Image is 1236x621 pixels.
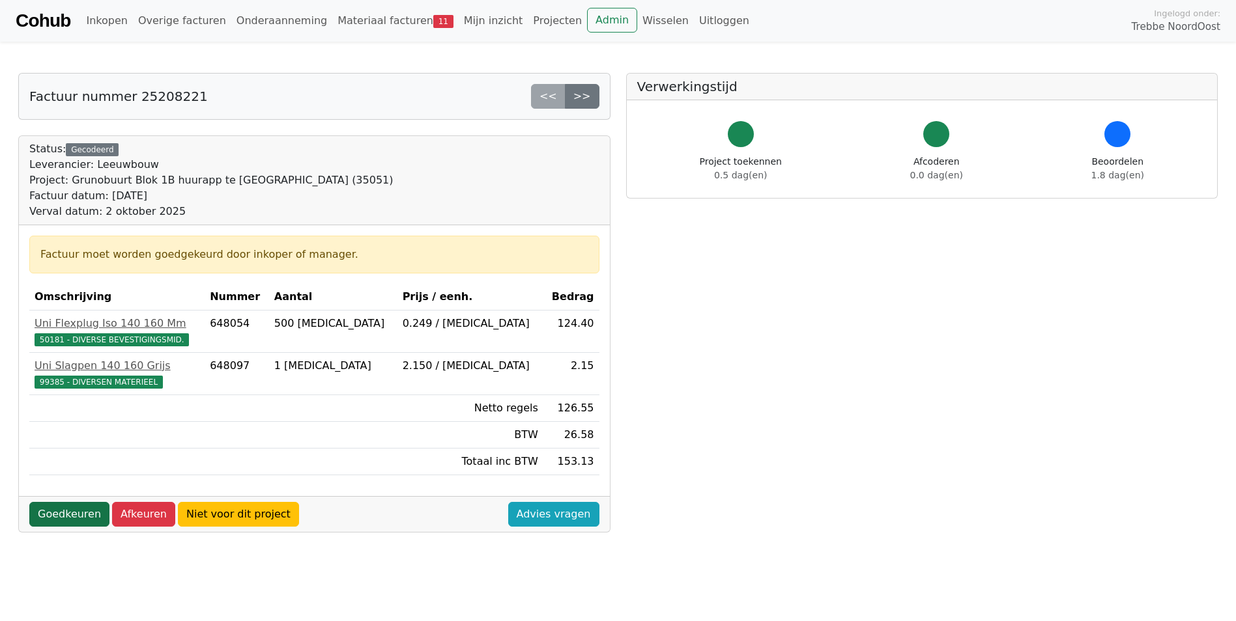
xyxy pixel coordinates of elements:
span: 0.0 dag(en) [910,170,963,180]
th: Aantal [269,284,397,310]
div: Gecodeerd [66,143,119,156]
div: Factuur moet worden goedgekeurd door inkoper of manager. [40,247,588,262]
div: Verval datum: 2 oktober 2025 [29,204,394,219]
span: 50181 - DIVERSE BEVESTIGINGSMID. [35,333,189,346]
h5: Factuur nummer 25208221 [29,89,208,104]
div: 2.150 / [MEDICAL_DATA] [403,358,538,374]
div: Project: Grunobuurt Blok 1B huurapp te [GEOGRAPHIC_DATA] (35051) [29,172,394,188]
td: 26.58 [543,422,599,448]
a: Cohub [16,5,70,36]
td: 648054 [205,310,269,353]
a: Niet voor dit project [178,502,299,527]
td: 126.55 [543,395,599,422]
a: Admin [587,8,637,33]
a: Mijn inzicht [459,8,528,34]
div: 0.249 / [MEDICAL_DATA] [403,316,538,331]
div: Uni Flexplug Iso 140 160 Mm [35,316,199,331]
span: Ingelogd onder: [1154,7,1220,20]
a: Uitloggen [694,8,755,34]
a: Inkopen [81,8,132,34]
td: 648097 [205,353,269,395]
div: Factuur datum: [DATE] [29,188,394,204]
a: Onderaanneming [231,8,332,34]
div: Uni Slagpen 140 160 Grijs [35,358,199,374]
a: Afkeuren [112,502,175,527]
h5: Verwerkingstijd [637,79,1207,94]
a: Advies vragen [508,502,599,527]
a: Uni Flexplug Iso 140 160 Mm50181 - DIVERSE BEVESTIGINGSMID. [35,316,199,347]
div: 500 [MEDICAL_DATA] [274,316,392,331]
a: Overige facturen [133,8,231,34]
span: Trebbe NoordOost [1132,20,1220,34]
td: Netto regels [397,395,543,422]
span: 0.5 dag(en) [714,170,767,180]
span: 1.8 dag(en) [1091,170,1144,180]
div: Leverancier: Leeuwbouw [29,157,394,172]
th: Prijs / eenh. [397,284,543,310]
div: Afcoderen [910,155,963,182]
th: Omschrijving [29,284,205,310]
th: Nummer [205,284,269,310]
div: Beoordelen [1091,155,1144,182]
a: Goedkeuren [29,502,109,527]
td: Totaal inc BTW [397,448,543,475]
span: 11 [433,15,453,28]
div: Status: [29,141,394,219]
a: Wisselen [637,8,694,34]
div: Project toekennen [700,155,782,182]
td: 2.15 [543,353,599,395]
td: 153.13 [543,448,599,475]
th: Bedrag [543,284,599,310]
td: BTW [397,422,543,448]
a: >> [565,84,599,109]
a: Materiaal facturen11 [332,8,459,34]
a: Projecten [528,8,587,34]
td: 124.40 [543,310,599,353]
span: 99385 - DIVERSEN MATERIEEL [35,376,163,389]
a: Uni Slagpen 140 160 Grijs99385 - DIVERSEN MATERIEEL [35,358,199,389]
div: 1 [MEDICAL_DATA] [274,358,392,374]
